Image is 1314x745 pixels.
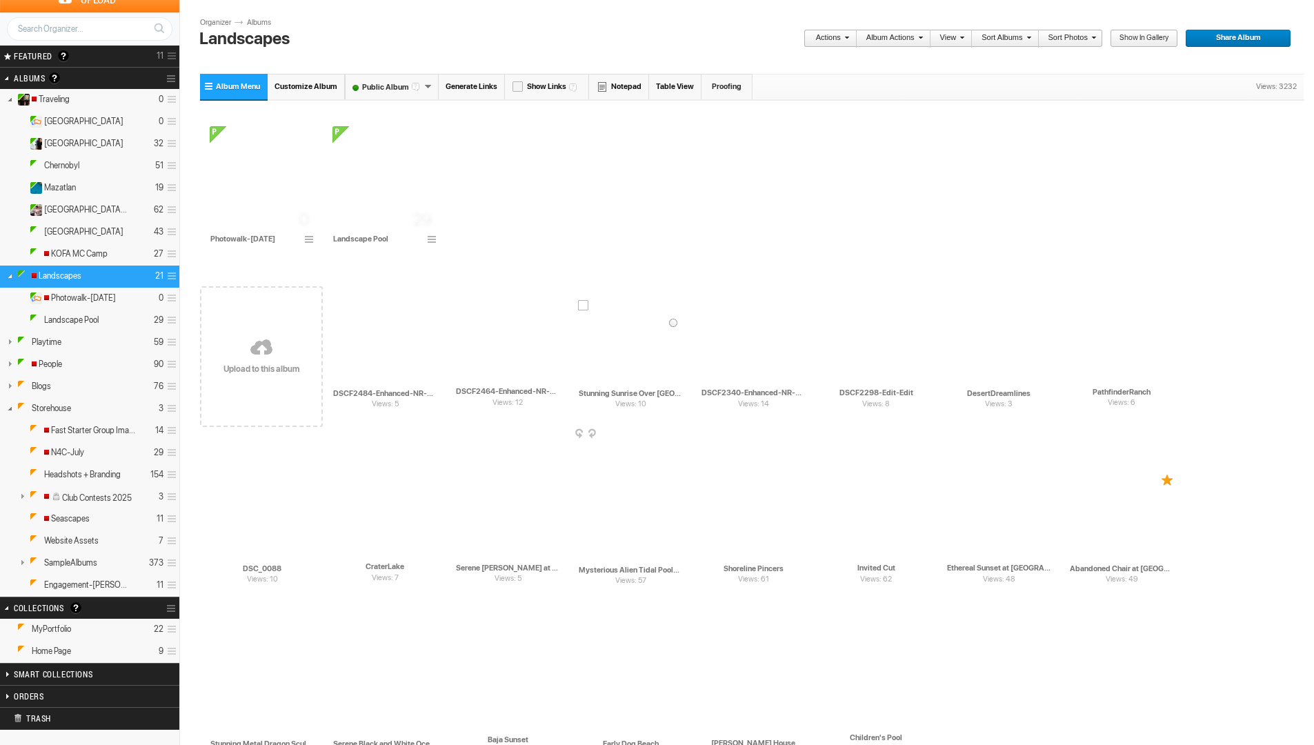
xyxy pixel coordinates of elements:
[946,399,1051,410] span: Views: 3
[44,226,123,237] span: South Lake Tahoe
[701,387,806,399] input: DSCF2340-Enhanced-NR-Edit
[243,17,285,28] a: Albums
[44,579,129,590] span: Engagement-Johnson
[42,425,136,436] span: Fast Starter Group Images
[14,201,27,211] a: Expand
[578,575,683,587] span: Views: 57
[44,138,123,149] span: Japan
[12,381,30,393] ins: Unlisted Album
[824,670,927,727] img: Children_s_Pool_v2.webp
[701,562,806,575] input: Shoreline Pincers
[1,624,14,634] a: Expand
[32,403,71,414] span: Storehouse
[1039,30,1096,48] a: Sort Photos
[14,157,27,167] a: Expand
[24,226,43,238] ins: Public Album
[24,315,43,326] ins: Public Album
[299,213,309,224] span: 0
[216,82,260,91] span: Album Menu
[32,646,71,657] span: Home Page
[24,579,43,591] ins: Unlisted Album
[24,513,43,525] ins: Unlisted Album
[44,204,129,215] span: Cabo San Lucas
[146,17,172,40] a: Search
[14,597,130,618] h2: Collections
[24,447,43,459] ins: Unlisted Album
[332,126,436,230] img: Shoreline_Slowdown.webp
[14,179,27,189] a: Expand
[166,599,179,618] a: Collection Options
[30,94,70,105] span: Traveling
[824,574,928,586] span: Views: 62
[24,425,43,437] ins: Unlisted Album
[14,576,27,586] a: Expand
[24,535,43,547] ins: Unlisted Album
[946,314,1050,383] img: DesertDreamlines.webp
[1069,489,1173,558] img: Fancy_a_Seat_.webp
[1069,562,1174,575] input: Abandoned Chair at Salton Sea Shoreline
[210,574,315,586] span: Views: 10
[44,160,79,171] span: Chernobyl
[701,399,806,410] span: Views: 14
[578,314,681,383] img: DSCF2414-Edit.webp
[701,664,804,733] img: Pitt_s_House.webp
[24,469,43,481] ins: Unlisted Album
[332,232,424,245] input: Landscape Pool
[455,668,559,730] img: Baja_Sunset.webp
[32,624,71,635] span: MyPortfolio
[946,387,1051,399] input: DesertDreamlines
[12,359,30,370] ins: Public Album
[1249,74,1304,99] div: Views: 3232
[210,664,313,733] img: Welcome_to_Borrego.webp
[1,646,14,656] a: Expand
[42,447,84,458] span: N4C-July
[649,74,701,99] a: Table View
[14,245,27,255] a: Expand
[44,535,99,546] span: Website Assets
[946,574,1051,586] span: Views: 48
[332,664,436,733] img: Wispy_Curls.webp
[1069,574,1174,586] span: Views: 49
[824,731,928,744] input: Children's Pool
[972,30,1031,48] a: Sort Albums
[42,513,90,524] span: Seascapes
[14,444,27,454] a: Expand
[30,270,81,281] span: Landscapes
[24,116,43,128] ins: Public Album
[455,573,560,585] span: Views: 5
[14,135,27,145] a: Expand
[578,399,683,410] span: Views: 10
[455,562,560,574] input: Serene Dawn at South Lake Tahoe: A Tranquil Morning Reflection
[578,387,683,399] input: Stunning Sunrise Over Genoa, Nevada Wetlands
[42,248,108,259] span: KOFA MC Camp
[7,17,172,41] input: Search Organizer...
[32,337,61,348] span: Playtime
[332,387,437,399] input: DSCF2484-Enhanced-NR-Edit-Edit
[44,182,76,193] span: Mazatlan
[24,491,43,503] ins: Unlisted Album with password
[12,646,30,657] ins: Unlisted Collection
[24,248,43,260] ins: Public Album
[210,562,315,575] input: DSC_0088
[701,74,753,99] a: Proofing
[14,510,27,520] a: Expand
[589,74,649,99] a: Notepad
[12,270,30,282] ins: Public Album
[24,182,43,194] ins: Public Album
[1110,30,1168,48] span: Show in Gallery
[930,30,965,48] a: View
[332,399,437,410] span: Views: 5
[14,686,130,706] h2: Orders
[946,489,1050,557] img: Twilight_at_Scripps-Edit_v2.webp
[12,624,30,635] ins: Unlisted Collection
[44,116,123,127] span: Greece
[30,359,62,370] span: People
[332,490,436,557] img: CraterLake.webp
[14,68,130,89] h2: Albums
[44,557,97,568] span: SampleAlbums
[1110,30,1178,48] a: Show in Gallery
[1069,397,1174,409] span: Views: 6
[505,74,589,99] a: Show Links
[44,469,121,480] span: Headshots + Branding
[14,466,27,476] a: Expand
